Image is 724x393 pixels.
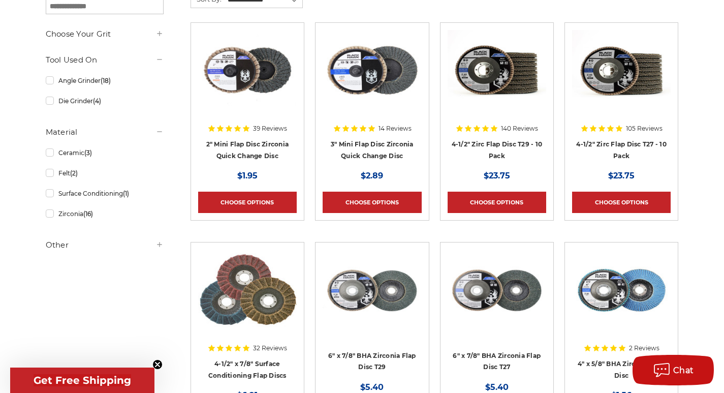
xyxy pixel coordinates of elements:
a: Scotch brite flap discs [198,250,297,380]
h5: Other [46,239,164,251]
h5: Material [46,126,164,138]
span: $5.40 [485,382,509,392]
span: $5.40 [360,382,384,392]
a: Black Hawk 6 inch T29 coarse flap discs, 36 grit for efficient material removal [323,250,421,380]
a: Choose Options [572,192,671,213]
a: Felt [46,164,164,182]
img: Black Hawk 6 inch T29 coarse flap discs, 36 grit for efficient material removal [323,250,421,331]
span: (16) [83,210,93,218]
a: 4.5" Black Hawk Zirconia Flap Disc 10 Pack [448,30,546,160]
img: Black Hawk Abrasives 2-inch Zirconia Flap Disc with 60 Grit Zirconia for Smooth Finishing [198,30,297,111]
span: Get Free Shipping [34,374,131,386]
a: Zirconia [46,205,164,223]
span: $23.75 [608,171,635,180]
img: BHA 3" Quick Change 60 Grit Flap Disc for Fine Grinding and Finishing [323,30,421,111]
span: $23.75 [484,171,510,180]
a: Surface Conditioning [46,185,164,202]
span: Chat [673,366,694,375]
a: BHA 3" Quick Change 60 Grit Flap Disc for Fine Grinding and Finishing [323,30,421,160]
span: (4) [93,97,101,105]
span: (3) [84,149,92,157]
a: Angle Grinder [46,72,164,89]
a: Choose Options [198,192,297,213]
h5: Choose Your Grit [46,28,164,40]
a: 4-inch BHA Zirconia flap disc with 40 grit designed for aggressive metal sanding and grinding [572,250,671,380]
a: Ceramic [46,144,164,162]
a: Black Hawk Abrasives 2-inch Zirconia Flap Disc with 60 Grit Zirconia for Smooth Finishing [198,30,297,160]
span: $2.89 [361,171,383,180]
span: (18) [101,77,111,84]
a: Choose Options [448,192,546,213]
img: Scotch brite flap discs [198,250,297,331]
div: Get Free ShippingClose teaser [10,368,154,393]
img: 4-inch BHA Zirconia flap disc with 40 grit designed for aggressive metal sanding and grinding [572,250,671,331]
span: $1.95 [237,171,258,180]
a: Black Hawk 4-1/2" x 7/8" Flap Disc Type 27 - 10 Pack [572,30,671,160]
a: Choose Options [323,192,421,213]
img: 4.5" Black Hawk Zirconia Flap Disc 10 Pack [448,30,546,111]
h5: Tool Used On [46,54,164,66]
a: Coarse 36 grit BHA Zirconia flap disc, 6-inch, flat T27 for aggressive material removal [448,250,546,380]
button: Close teaser [152,359,163,370]
span: (2) [70,169,78,177]
img: Coarse 36 grit BHA Zirconia flap disc, 6-inch, flat T27 for aggressive material removal [448,250,546,331]
button: Chat [633,355,714,385]
a: Die Grinder [46,92,164,110]
span: (1) [123,190,129,197]
img: Black Hawk 4-1/2" x 7/8" Flap Disc Type 27 - 10 Pack [572,30,671,111]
